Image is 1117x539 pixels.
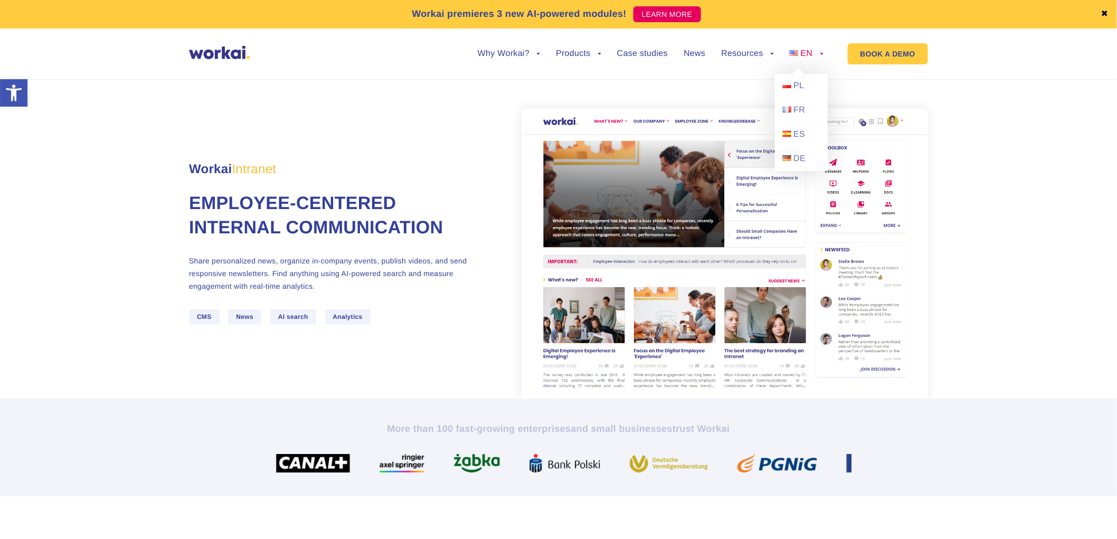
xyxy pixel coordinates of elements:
span: CMS [189,309,220,325]
span: ES [794,130,806,139]
h2: More than 100 fast-growing enterprises trust Workai [266,422,851,435]
span: Analytics [325,309,371,325]
span: News [228,309,261,325]
span: Workai [189,150,276,176]
a: Case studies [617,50,668,58]
a: PL [775,74,828,98]
span: EN [801,49,813,58]
a: ES [775,122,828,147]
a: FR [775,98,828,122]
p: Share personalized news, organize in-company events, publish videos, and send responsive newslett... [189,254,479,292]
a: News [684,50,705,58]
i: and small businesses [571,423,673,434]
a: LEARN MORE [633,6,701,22]
a: Why Workai? [478,50,540,58]
a: BOOK A DEMO [848,43,928,64]
h1: Employee-centered internal communication [189,192,479,240]
a: DE [775,147,828,171]
input: you@company.com [172,13,339,34]
p: Workai premieres 3 new AI-powered modules! [412,7,627,21]
a: Privacy Policy [55,89,99,98]
a: Products [556,50,601,58]
span: DE [794,154,806,163]
span: AI search [270,309,316,325]
span: PL [794,81,804,90]
span: FR [794,106,806,115]
em: Intranet [232,162,277,176]
a: Resources [722,50,774,58]
a: ✖ [1101,10,1109,18]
